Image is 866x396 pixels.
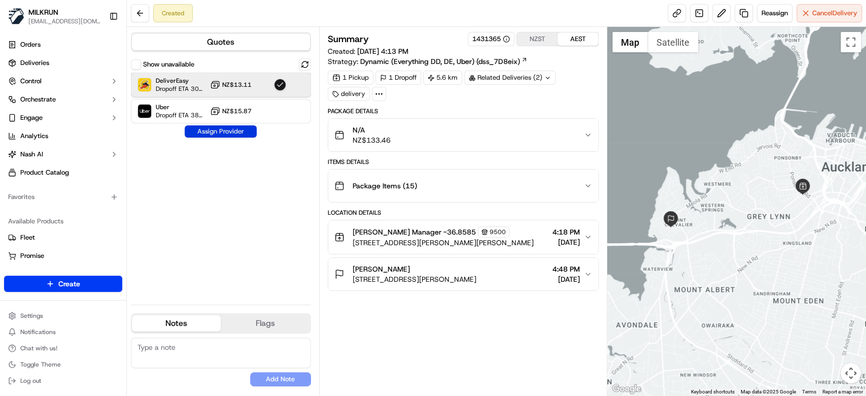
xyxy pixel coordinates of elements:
[20,233,35,242] span: Fleet
[210,80,252,90] button: NZ$13.11
[357,47,408,56] span: [DATE] 4:13 PM
[841,363,861,383] button: Map camera controls
[20,77,42,86] span: Control
[20,58,49,68] span: Deliveries
[353,227,476,237] span: [PERSON_NAME] Manager -36.8585
[210,106,252,116] button: NZ$15.87
[328,209,599,217] div: Location Details
[328,107,599,115] div: Package Details
[4,229,122,246] button: Fleet
[132,315,221,332] button: Notes
[4,37,122,53] a: Orders
[8,8,24,24] img: MILKRUN
[20,95,56,104] span: Orchestrate
[4,341,122,355] button: Chat with us!
[138,78,151,91] img: DeliverEasy
[185,125,257,138] button: Assign Provider
[552,274,580,284] span: [DATE]
[20,168,69,177] span: Product Catalog
[156,111,206,119] span: Dropoff ETA 38 minutes
[4,164,122,181] a: Product Catalog
[353,135,391,145] span: NZ$133.46
[20,251,44,260] span: Promise
[20,360,61,369] span: Toggle Theme
[20,113,43,122] span: Engage
[28,17,101,25] button: [EMAIL_ADDRESS][DOMAIN_NAME]
[4,276,122,292] button: Create
[4,128,122,144] a: Analytics
[802,389,816,394] a: Terms (opens in new tab)
[222,107,252,115] span: NZ$15.87
[328,46,408,56] span: Created:
[156,85,206,93] span: Dropoff ETA 30 minutes
[841,32,861,52] button: Toggle fullscreen view
[328,158,599,166] div: Items Details
[328,56,528,67] div: Strategy:
[156,77,206,85] span: DeliverEasy
[4,4,105,28] button: MILKRUNMILKRUN[EMAIL_ADDRESS][DOMAIN_NAME]
[328,71,373,85] div: 1 Pickup
[4,213,122,229] div: Available Products
[20,344,57,352] span: Chat with us!
[353,274,476,284] span: [STREET_ADDRESS][PERSON_NAME]
[20,312,43,320] span: Settings
[221,315,309,332] button: Flags
[20,150,43,159] span: Nash AI
[812,9,857,18] span: Cancel Delivery
[132,34,310,50] button: Quotes
[353,238,534,248] span: [STREET_ADDRESS][PERSON_NAME][PERSON_NAME]
[4,73,122,89] button: Control
[4,91,122,108] button: Orchestrate
[822,389,863,394] a: Report a map error
[143,60,194,69] label: Show unavailable
[552,264,580,274] span: 4:48 PM
[464,71,556,85] div: Related Deliveries (2)
[4,325,122,339] button: Notifications
[558,32,598,46] button: AEST
[4,55,122,71] a: Deliveries
[20,131,48,141] span: Analytics
[328,119,598,151] button: N/ANZ$133.46
[552,227,580,237] span: 4:18 PM
[156,103,206,111] span: Uber
[328,170,598,202] button: Package Items (15)
[4,189,122,205] div: Favorites
[138,105,151,118] img: Uber
[222,81,252,89] span: NZ$13.11
[610,382,643,395] a: Open this area in Google Maps (opens a new window)
[328,87,370,101] div: delivery
[58,279,80,289] span: Create
[360,56,528,67] a: Dynamic (Everything DD, DE, Uber) (dss_7D8eix)
[328,258,598,290] button: [PERSON_NAME][STREET_ADDRESS][PERSON_NAME]4:48 PM[DATE]
[796,4,862,22] button: CancelDelivery
[353,181,417,191] span: Package Items ( 15 )
[4,146,122,162] button: Nash AI
[423,71,462,85] div: 5.6 km
[517,32,558,46] button: NZST
[648,32,698,52] button: Show satellite imagery
[741,389,796,394] span: Map data ©2025 Google
[4,110,122,126] button: Engage
[8,251,118,260] a: Promise
[328,35,369,44] h3: Summary
[20,377,41,385] span: Log out
[360,56,520,67] span: Dynamic (Everything DD, DE, Uber) (dss_7D8eix)
[612,32,648,52] button: Show street map
[353,264,410,274] span: [PERSON_NAME]
[353,125,391,135] span: N/A
[4,374,122,388] button: Log out
[610,382,643,395] img: Google
[691,388,735,395] button: Keyboard shortcuts
[552,237,580,247] span: [DATE]
[490,228,506,236] span: 9500
[28,7,58,17] button: MILKRUN
[757,4,792,22] button: Reassign
[4,357,122,372] button: Toggle Theme
[20,328,56,336] span: Notifications
[20,40,41,49] span: Orders
[4,309,122,323] button: Settings
[472,35,510,44] button: 1431365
